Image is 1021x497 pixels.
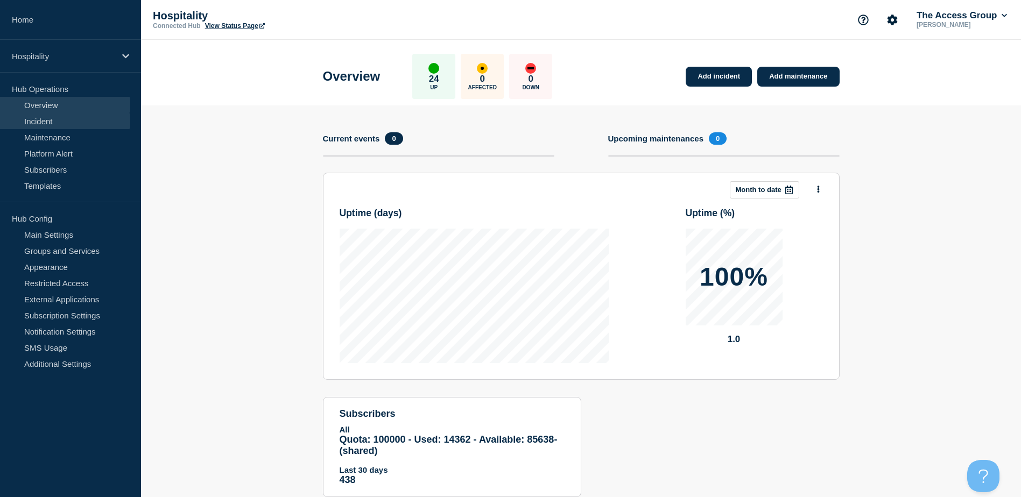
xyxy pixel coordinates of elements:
button: Month to date [730,181,799,198]
p: Connected Hub [153,22,201,30]
p: 0 [529,74,533,84]
p: Affected [468,84,497,90]
p: 0 [480,74,485,84]
span: Quota: 100000 - Used: 14362 - Available: 85638 - (shared) [340,434,558,456]
div: affected [477,63,488,74]
button: Support [852,9,875,31]
h1: Overview [323,69,381,84]
h4: Upcoming maintenances [608,134,704,143]
div: down [525,63,536,74]
p: [PERSON_NAME] [914,21,1009,29]
p: 1.0 [686,334,783,345]
p: 438 [340,474,565,486]
p: Down [522,84,539,90]
p: All [340,425,565,434]
h3: Uptime ( days ) [340,208,402,219]
p: Up [430,84,438,90]
a: Add incident [686,67,752,87]
div: up [428,63,439,74]
span: 0 [385,132,403,145]
p: Last 30 days [340,465,565,474]
span: 0 [709,132,727,145]
a: Add maintenance [757,67,839,87]
a: View Status Page [205,22,265,30]
iframe: Help Scout Beacon - Open [967,460,999,492]
button: The Access Group [914,10,1009,21]
p: 100% [700,264,768,290]
h3: Uptime ( % ) [686,208,735,219]
p: Hospitality [153,10,368,22]
p: Hospitality [12,52,115,61]
h4: subscribers [340,408,565,420]
button: Account settings [881,9,904,31]
p: Month to date [736,186,781,194]
p: 24 [429,74,439,84]
h4: Current events [323,134,380,143]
